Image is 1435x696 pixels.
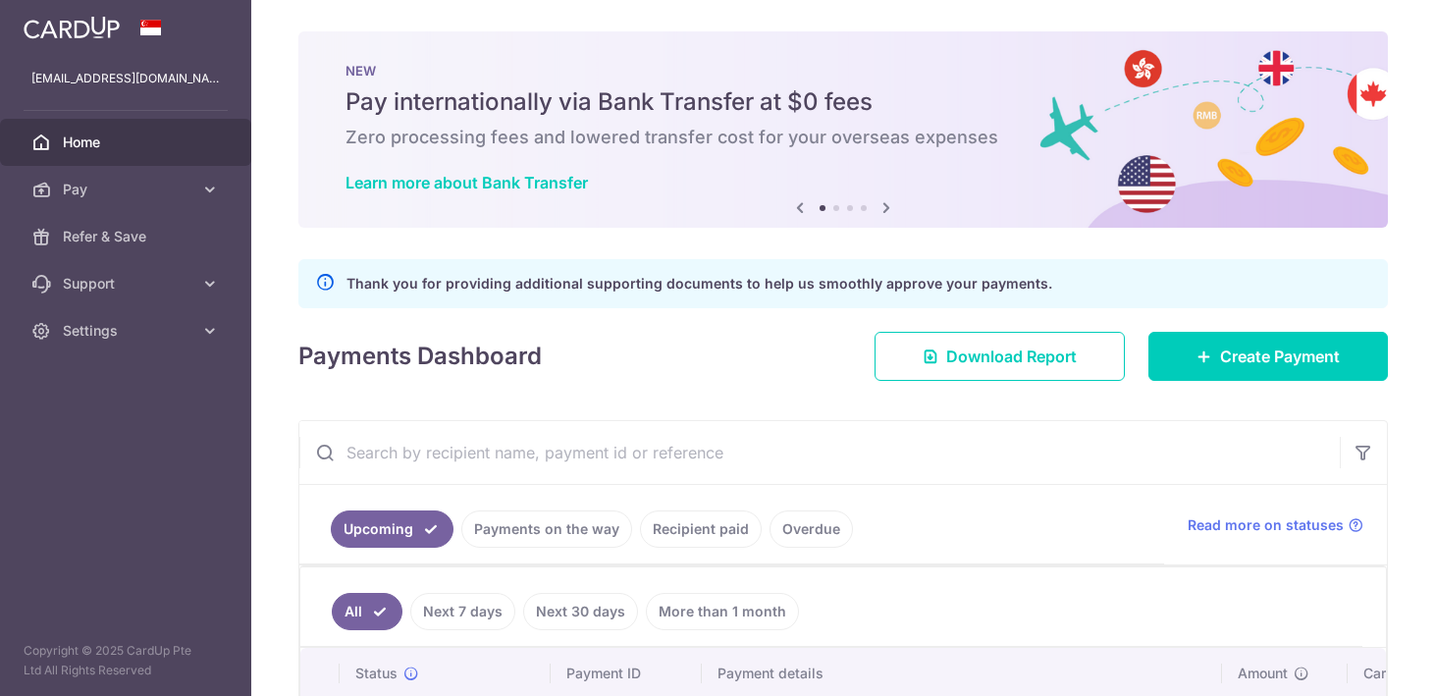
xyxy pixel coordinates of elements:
p: NEW [345,63,1341,79]
span: Status [355,664,398,683]
a: Next 7 days [410,593,515,630]
a: Learn more about Bank Transfer [345,173,588,192]
a: More than 1 month [646,593,799,630]
span: Download Report [946,345,1077,368]
a: Download Report [875,332,1125,381]
span: Create Payment [1220,345,1340,368]
h6: Zero processing fees and lowered transfer cost for your overseas expenses [345,126,1341,149]
span: Refer & Save [63,227,192,246]
h4: Payments Dashboard [298,339,542,374]
img: CardUp [24,16,120,39]
span: Home [63,133,192,152]
a: All [332,593,402,630]
img: Bank transfer banner [298,31,1388,228]
span: Read more on statuses [1188,515,1344,535]
span: Support [63,274,192,294]
a: Next 30 days [523,593,638,630]
a: Overdue [770,510,853,548]
a: Recipient paid [640,510,762,548]
p: Thank you for providing additional supporting documents to help us smoothly approve your payments. [346,272,1052,295]
p: [EMAIL_ADDRESS][DOMAIN_NAME] [31,69,220,88]
a: Read more on statuses [1188,515,1363,535]
span: Settings [63,321,192,341]
a: Create Payment [1148,332,1388,381]
h5: Pay internationally via Bank Transfer at $0 fees [345,86,1341,118]
input: Search by recipient name, payment id or reference [299,421,1340,484]
span: Amount [1238,664,1288,683]
span: Pay [63,180,192,199]
a: Payments on the way [461,510,632,548]
a: Upcoming [331,510,453,548]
